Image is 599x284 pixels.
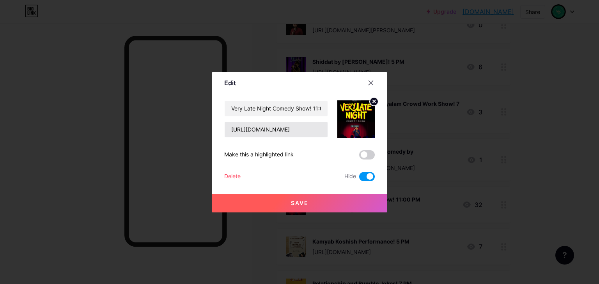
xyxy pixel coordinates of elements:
[337,100,375,138] img: link_thumbnail
[212,194,387,212] button: Save
[344,172,356,181] span: Hide
[224,150,294,160] div: Make this a highlighted link
[225,122,328,137] input: URL
[225,101,328,116] input: Title
[224,172,241,181] div: Delete
[224,78,236,88] div: Edit
[291,200,308,206] span: Save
